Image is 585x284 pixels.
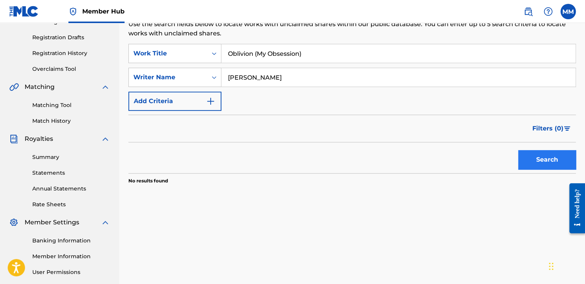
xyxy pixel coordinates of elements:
[25,82,55,92] span: Matching
[32,101,110,109] a: Matching Tool
[549,255,553,278] div: Drag
[32,117,110,125] a: Match History
[32,169,110,177] a: Statements
[133,49,203,58] div: Work Title
[518,150,576,169] button: Search
[128,92,221,111] button: Add Criteria
[9,218,18,227] img: Member Settings
[101,82,110,92] img: expand
[68,7,78,16] img: Top Rightsholder
[532,124,563,133] span: Filters ( 0 )
[9,134,18,144] img: Royalties
[82,7,125,16] span: Member Hub
[128,44,576,173] form: Search Form
[543,7,553,16] img: help
[128,177,168,184] p: No results found
[101,218,110,227] img: expand
[32,237,110,245] a: Banking Information
[32,49,110,57] a: Registration History
[540,4,556,19] div: Help
[32,65,110,73] a: Overclaims Tool
[206,97,215,106] img: 9d2ae6d4665cec9f34b9.svg
[520,4,536,19] a: Public Search
[101,134,110,144] img: expand
[133,73,203,82] div: Writer Name
[524,7,533,16] img: search
[32,268,110,276] a: User Permissions
[128,20,576,38] p: Use the search fields below to locate works with unclaimed shares within our public database. You...
[563,177,585,239] iframe: Resource Center
[547,247,585,284] iframe: Chat Widget
[9,82,19,92] img: Matching
[32,252,110,261] a: Member Information
[32,185,110,193] a: Annual Statements
[25,218,79,227] span: Member Settings
[25,134,53,144] span: Royalties
[560,4,576,19] div: User Menu
[32,200,110,209] a: Rate Sheets
[9,6,39,17] img: MLC Logo
[564,126,570,131] img: filter
[32,153,110,161] a: Summary
[32,33,110,42] a: Registration Drafts
[528,119,576,138] button: Filters (0)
